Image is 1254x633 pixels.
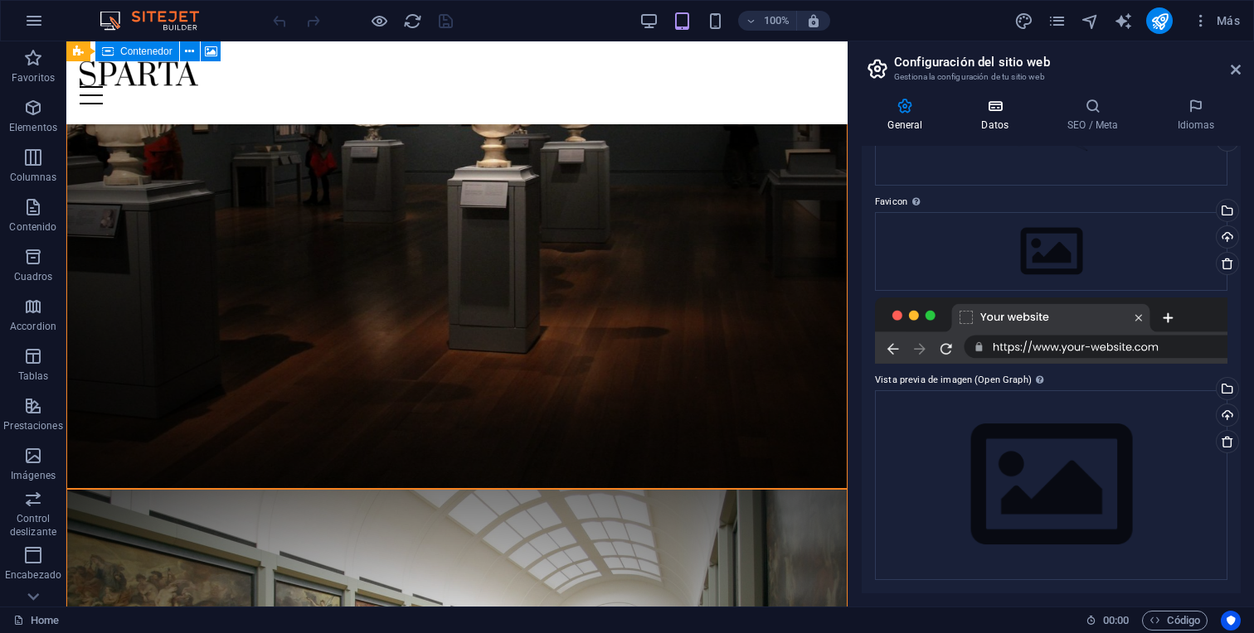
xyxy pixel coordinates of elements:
div: Selecciona archivos del administrador de archivos, de la galería de fotos o carga archivo(s) [875,212,1227,290]
h6: 100% [763,11,790,31]
p: Columnas [10,171,57,184]
i: Navegador [1081,12,1100,31]
span: 00 00 [1103,611,1129,631]
a: Haz clic para cancelar la selección y doble clic para abrir páginas [13,611,59,631]
button: design [1013,11,1033,31]
h4: Datos [955,98,1042,133]
i: Volver a cargar página [403,12,422,31]
p: Imágenes [11,469,56,482]
p: Elementos [9,121,57,134]
p: Favoritos [12,71,55,85]
h2: Configuración del sitio web [894,55,1241,70]
p: Tablas [18,370,49,383]
h6: Tiempo de la sesión [1086,611,1130,631]
i: Diseño (Ctrl+Alt+Y) [1014,12,1033,31]
button: Usercentrics [1221,611,1241,631]
button: text_generator [1113,11,1133,31]
h3: Gestiona la configuración de tu sitio web [894,70,1208,85]
p: Encabezado [5,568,61,582]
p: Prestaciones [3,419,62,432]
button: 100% [738,11,797,31]
i: Al redimensionar, ajustar el nivel de zoom automáticamente para ajustarse al dispositivo elegido. [806,13,821,28]
button: reload [402,11,422,31]
p: Accordion [10,320,56,333]
button: pages [1047,11,1067,31]
button: publish [1146,7,1173,34]
button: Más [1186,7,1247,34]
div: Selecciona archivos del administrador de archivos, de la galería de fotos o carga archivo(s) [875,390,1227,580]
span: Contenedor [120,46,173,56]
h4: SEO / Meta [1042,98,1151,133]
h4: General [862,98,955,133]
p: Contenido [9,220,56,234]
button: Código [1142,611,1208,631]
img: Editor Logo [95,11,220,31]
span: Más [1193,12,1240,29]
p: Cuadros [14,270,53,283]
h4: Idiomas [1151,98,1241,133]
span: : [1115,614,1117,626]
label: Vista previa de imagen (Open Graph) [875,370,1227,390]
label: Favicon [875,192,1227,212]
button: navigator [1080,11,1100,31]
i: Páginas (Ctrl+Alt+S) [1047,12,1067,31]
span: Código [1149,611,1200,631]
